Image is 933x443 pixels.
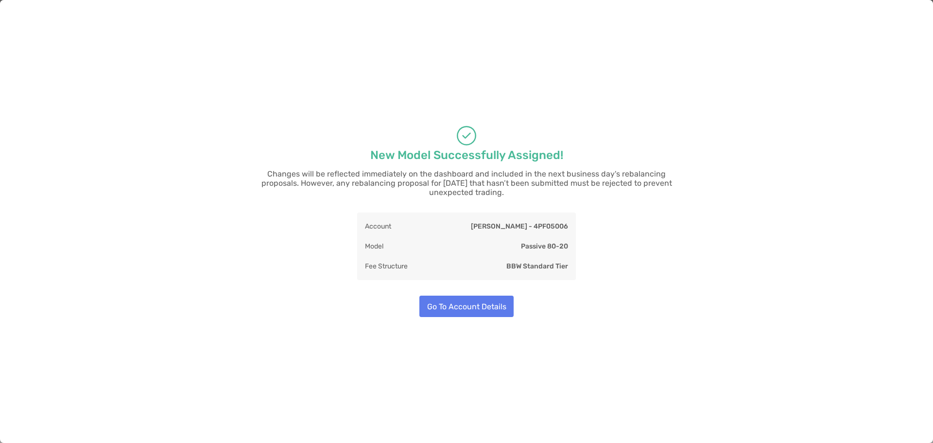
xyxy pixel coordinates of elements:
[471,220,568,232] p: [PERSON_NAME] - 4PF05006
[365,260,408,272] p: Fee Structure
[248,169,685,197] p: Changes will be reflected immediately on the dashboard and included in the next business day's re...
[370,149,563,161] p: New Model Successfully Assigned!
[365,240,383,252] p: Model
[365,220,391,232] p: Account
[521,240,568,252] p: Passive 80-20
[419,296,514,317] button: Go To Account Details
[506,260,568,272] p: BBW Standard Tier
